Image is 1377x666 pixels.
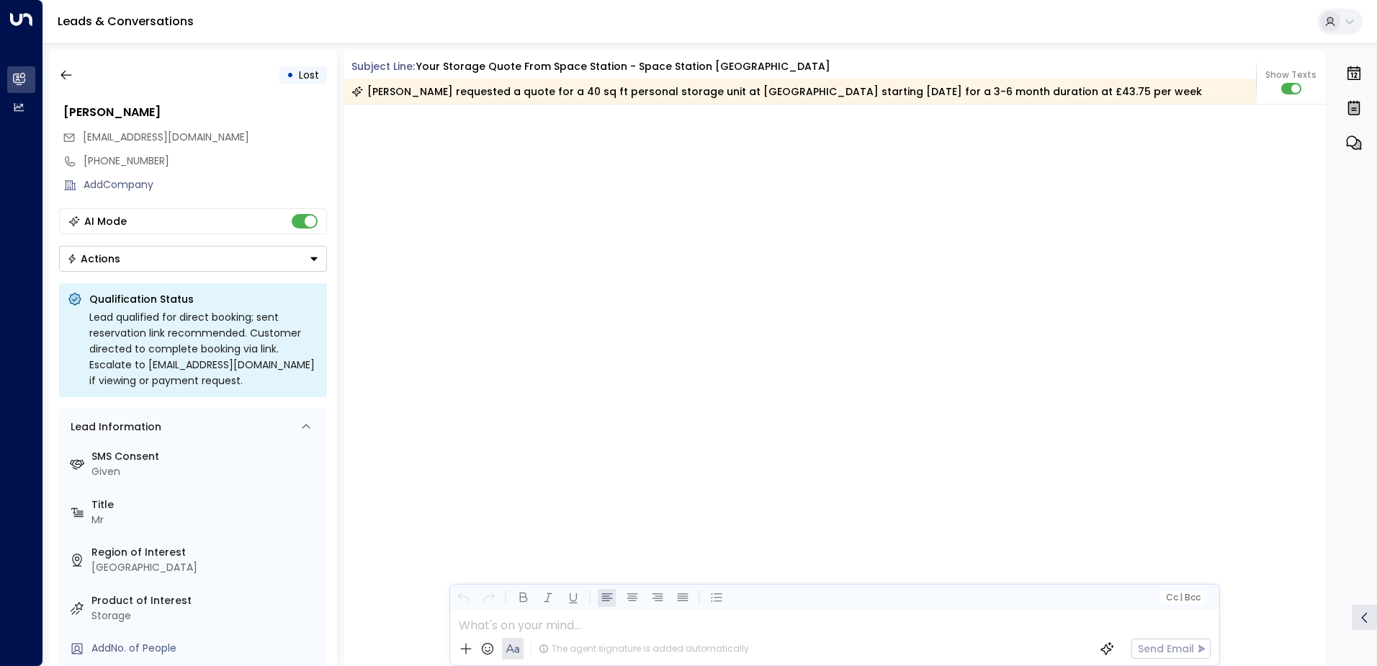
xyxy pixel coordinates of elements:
[91,497,321,512] label: Title
[58,13,194,30] a: Leads & Conversations
[351,84,1202,99] div: [PERSON_NAME] requested a quote for a 40 sq ft personal storage unit at [GEOGRAPHIC_DATA] startin...
[84,177,327,192] div: AddCompany
[1265,68,1317,81] span: Show Texts
[83,130,249,144] span: [EMAIL_ADDRESS][DOMAIN_NAME]
[91,560,321,575] div: [GEOGRAPHIC_DATA]
[1160,591,1206,605] button: Cc|Bcc
[91,593,321,608] label: Product of Interest
[59,246,327,272] button: Actions
[299,68,319,82] span: Lost
[59,246,327,272] div: Button group with a nested menu
[539,642,749,655] div: The agent signature is added automatically
[287,62,294,88] div: •
[84,214,127,228] div: AI Mode
[91,608,321,623] div: Storage
[1165,592,1200,603] span: Cc Bcc
[84,154,327,169] div: [PHONE_NUMBER]
[83,130,249,145] span: barryyoung82@gmail.com
[91,449,321,464] label: SMS Consent
[91,545,321,560] label: Region of Interest
[480,589,498,607] button: Redo
[1180,592,1183,603] span: |
[91,512,321,528] div: Mr
[89,309,318,388] div: Lead qualified for direct booking; sent reservation link recommended. Customer directed to comple...
[66,419,161,435] div: Lead Information
[351,59,415,74] span: Subject Line:
[91,464,321,479] div: Given
[416,59,830,74] div: Your storage quote from Space Station - Space Station [GEOGRAPHIC_DATA]
[89,292,318,306] p: Qualification Status
[454,589,472,607] button: Undo
[91,641,321,656] div: AddNo. of People
[63,104,327,121] div: [PERSON_NAME]
[67,252,120,265] div: Actions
